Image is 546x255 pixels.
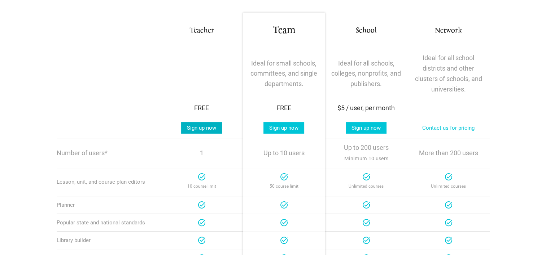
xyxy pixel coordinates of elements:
p: 50 course limit [247,181,321,192]
p: 10 course limit [165,181,239,192]
p: Unlimited courses [329,181,403,192]
div: FREE [247,103,321,113]
div: Lesson, unit, and course plan editors [57,179,161,185]
a: Contact us for pricing [416,122,480,134]
div: FREE [165,103,239,113]
div: Planner [57,202,161,208]
p: 1 [165,148,239,158]
p: Up to 200 users [329,143,403,164]
h3: Teacher [165,26,239,36]
div: Popular state and national standards [57,219,161,226]
p: Ideal for all schools, colleges, nonprofits, and publishers. [329,58,403,89]
p: Unlimited courses [412,181,485,192]
a: Sign up now [346,122,386,134]
p: More than 200 users [412,148,485,158]
h1: Team [247,24,321,37]
p: Ideal for small schools, committees, and single departments. [247,58,321,89]
p: Number of users* [57,150,161,156]
p: Ideal for all school districts and other clusters of schools, and universities. [412,53,485,94]
h3: Network [412,26,485,36]
p: Up to 10 users [247,148,321,158]
div: Library builder [57,237,161,243]
div: $5 / user, per month [329,103,403,113]
h3: School [329,26,403,36]
a: Sign up now [181,122,222,134]
a: Sign up now [263,122,304,134]
span: Minimum 10 users [344,154,388,164]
